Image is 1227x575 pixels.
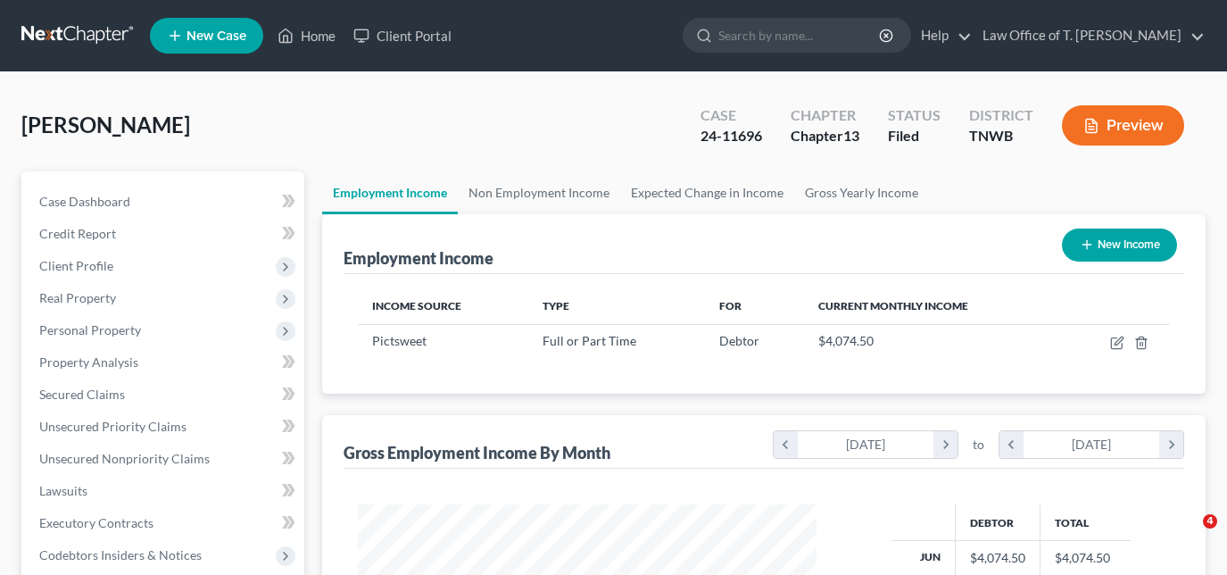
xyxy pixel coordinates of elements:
[1203,514,1217,529] span: 4
[719,299,742,312] span: For
[39,419,187,434] span: Unsecured Priority Claims
[798,431,934,458] div: [DATE]
[344,247,493,269] div: Employment Income
[344,20,460,52] a: Client Portal
[701,105,762,126] div: Case
[344,442,610,463] div: Gross Employment Income By Month
[39,354,138,370] span: Property Analysis
[843,127,859,144] span: 13
[888,126,941,146] div: Filed
[372,299,461,312] span: Income Source
[372,333,427,348] span: Pictsweet
[25,443,304,475] a: Unsecured Nonpriority Claims
[25,346,304,379] a: Property Analysis
[39,451,210,466] span: Unsecured Nonpriority Claims
[1062,105,1184,146] button: Preview
[955,504,1040,540] th: Debtor
[1166,514,1209,557] iframe: Intercom live chat
[969,105,1033,126] div: District
[39,515,153,530] span: Executory Contracts
[912,20,972,52] a: Help
[322,171,458,214] a: Employment Income
[933,431,958,458] i: chevron_right
[39,483,87,498] span: Lawsuits
[719,333,759,348] span: Debtor
[969,126,1033,146] div: TNWB
[999,431,1024,458] i: chevron_left
[25,475,304,507] a: Lawsuits
[39,226,116,241] span: Credit Report
[39,290,116,305] span: Real Property
[39,322,141,337] span: Personal Property
[39,194,130,209] span: Case Dashboard
[25,411,304,443] a: Unsecured Priority Claims
[791,126,859,146] div: Chapter
[458,171,620,214] a: Non Employment Income
[818,333,874,348] span: $4,074.50
[39,387,125,402] span: Secured Claims
[774,431,798,458] i: chevron_left
[25,186,304,218] a: Case Dashboard
[620,171,794,214] a: Expected Change in Income
[791,105,859,126] div: Chapter
[1040,541,1131,575] td: $4,074.50
[794,171,929,214] a: Gross Yearly Income
[818,299,968,312] span: Current Monthly Income
[187,29,246,43] span: New Case
[39,547,202,562] span: Codebtors Insiders & Notices
[21,112,190,137] span: [PERSON_NAME]
[970,549,1025,567] div: $4,074.50
[25,218,304,250] a: Credit Report
[543,333,636,348] span: Full or Part Time
[888,105,941,126] div: Status
[974,20,1205,52] a: Law Office of T. [PERSON_NAME]
[25,507,304,539] a: Executory Contracts
[1062,229,1177,262] button: New Income
[25,379,304,411] a: Secured Claims
[701,126,762,146] div: 24-11696
[973,436,984,454] span: to
[543,299,569,312] span: Type
[1024,431,1160,458] div: [DATE]
[39,258,113,273] span: Client Profile
[269,20,344,52] a: Home
[1040,504,1131,540] th: Total
[1159,431,1183,458] i: chevron_right
[718,19,882,52] input: Search by name...
[891,541,956,575] th: Jun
